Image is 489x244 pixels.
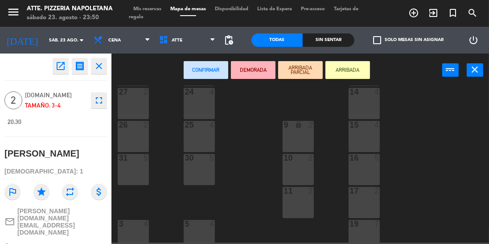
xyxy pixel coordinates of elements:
span: check_box_outline_blank [373,36,381,44]
i: receipt [74,61,85,71]
button: Confirmar [184,61,228,79]
div: 2 [144,88,149,96]
div: 2 [308,154,314,162]
i: turned_in_not [448,8,458,18]
i: search [467,8,478,18]
span: Pre-acceso [296,7,329,12]
span: [PERSON_NAME][DOMAIN_NAME][EMAIL_ADDRESS][DOMAIN_NAME] [17,207,107,236]
i: power_settings_new [468,35,479,45]
span: Cena [108,38,121,43]
div: 4 [210,88,215,96]
div: 2 [374,187,380,195]
div: [DEMOGRAPHIC_DATA]: 1 [4,164,107,179]
div: 4 [374,121,380,129]
div: 2 [308,121,314,129]
div: Tamaño: 3-4 [25,100,86,111]
i: exit_to_app [428,8,439,18]
label: Solo mesas sin asignar [373,36,444,44]
i: close [470,64,481,75]
i: fullscreen [94,95,104,106]
span: pending_actions [224,35,234,45]
div: Sin sentar [303,33,354,47]
i: repeat [62,184,78,200]
span: Mis reservas [129,7,166,12]
div: sábado 23. agosto - 23:50 [27,13,113,22]
div: 4 [210,220,215,228]
div: Atte. Pizzeria Napoletana [27,4,113,13]
i: menu [7,5,20,19]
i: close [94,61,104,71]
button: ARRIBADA [325,61,370,79]
i: power_input [445,64,456,75]
div: 2 [144,121,149,129]
span: Mapa de mesas [166,7,210,12]
i: mail_outline [4,216,15,227]
i: arrow_drop_down [76,35,87,45]
div: 2 [308,187,314,195]
i: lock [295,121,302,128]
div: 4 [374,88,380,96]
button: ARRIBADA PARCIAL [278,61,323,79]
div: [PERSON_NAME] [4,146,79,161]
span: Lista de Espera [253,7,296,12]
span: [DOMAIN_NAME] [25,90,86,100]
i: outlined_flag [4,184,21,200]
span: Disponibilidad [210,7,253,12]
i: attach_money [91,184,107,200]
div: 7 [374,220,380,228]
i: star [33,184,49,200]
button: DEMORADA [231,61,275,79]
div: Todas [251,33,303,47]
i: add_circle_outline [408,8,419,18]
div: 5 [144,154,149,162]
div: 5 [210,154,215,162]
span: 2 [4,91,22,109]
div: 4 [210,121,215,129]
span: ATTE [172,38,182,43]
div: 5 [374,154,380,162]
i: open_in_new [55,61,66,71]
div: 4 [144,220,149,228]
span: 20:30 [8,118,21,125]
